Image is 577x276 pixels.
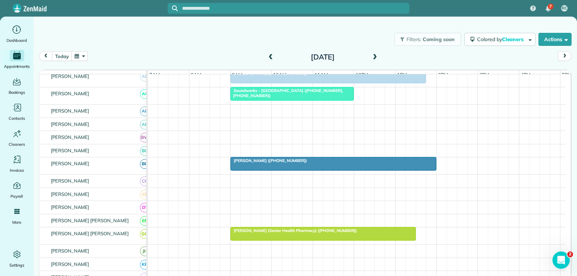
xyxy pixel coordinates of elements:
[140,229,150,239] span: GG
[49,73,91,79] span: [PERSON_NAME]
[140,176,150,186] span: CH
[140,203,150,213] span: DT
[49,261,91,267] span: [PERSON_NAME]
[140,146,150,156] span: BC
[549,4,552,9] span: 7
[9,262,25,269] span: Settings
[560,72,573,78] span: 5pm
[140,133,150,143] span: BW
[354,72,370,78] span: 12pm
[9,141,25,148] span: Cleaners
[49,231,130,236] span: [PERSON_NAME] [PERSON_NAME]
[49,108,91,114] span: [PERSON_NAME]
[423,36,455,43] span: Coming soon
[49,91,91,96] span: [PERSON_NAME]
[230,158,307,163] span: [PERSON_NAME] ([PHONE_NUMBER])
[10,167,24,174] span: Invoices
[552,251,570,269] iframe: Intercom live chat
[3,76,31,96] a: Bookings
[3,102,31,122] a: Contacts
[49,161,91,166] span: [PERSON_NAME]
[541,1,556,17] div: 7 unread notifications
[140,260,150,270] span: KR
[538,33,572,46] button: Actions
[9,115,25,122] span: Contacts
[3,24,31,44] a: Dashboard
[477,36,526,43] span: Colored by
[562,5,567,11] span: KC
[49,178,91,184] span: [PERSON_NAME]
[3,154,31,174] a: Invoices
[396,72,408,78] span: 1pm
[6,37,27,44] span: Dashboard
[49,134,91,140] span: [PERSON_NAME]
[230,72,244,78] span: 9am
[406,36,422,43] span: Filters:
[189,72,203,78] span: 8am
[558,51,572,61] button: next
[230,228,357,233] span: [PERSON_NAME] (Senior Health Pharmacy) ([PHONE_NUMBER])
[3,249,31,269] a: Settings
[49,148,91,153] span: [PERSON_NAME]
[148,72,161,78] span: 7am
[140,106,150,116] span: AF
[519,72,532,78] span: 4pm
[140,190,150,200] span: CL
[272,72,288,78] span: 10am
[3,180,31,200] a: Payroll
[172,5,178,11] svg: Focus search
[464,33,536,46] button: Colored byCleaners
[140,216,150,226] span: EP
[478,72,491,78] span: 3pm
[39,51,53,61] button: prev
[10,193,23,200] span: Payroll
[230,88,343,98] span: Soundworks - [GEOGRAPHIC_DATA] ([PHONE_NUMBER], [PHONE_NUMBER])
[140,159,150,169] span: BG
[278,53,368,61] h2: [DATE]
[140,120,150,130] span: AF
[140,246,150,256] span: JH
[140,72,150,82] span: AB
[49,204,91,210] span: [PERSON_NAME]
[9,89,25,96] span: Bookings
[49,121,91,127] span: [PERSON_NAME]
[12,219,21,226] span: More
[49,191,91,197] span: [PERSON_NAME]
[567,251,573,257] span: 2
[4,63,30,70] span: Appointments
[502,36,525,43] span: Cleaners
[313,72,329,78] span: 11am
[3,128,31,148] a: Cleaners
[49,248,91,254] span: [PERSON_NAME]
[49,218,130,223] span: [PERSON_NAME] [PERSON_NAME]
[168,5,178,11] button: Focus search
[437,72,449,78] span: 2pm
[3,50,31,70] a: Appointments
[52,51,72,61] button: today
[140,89,150,99] span: AC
